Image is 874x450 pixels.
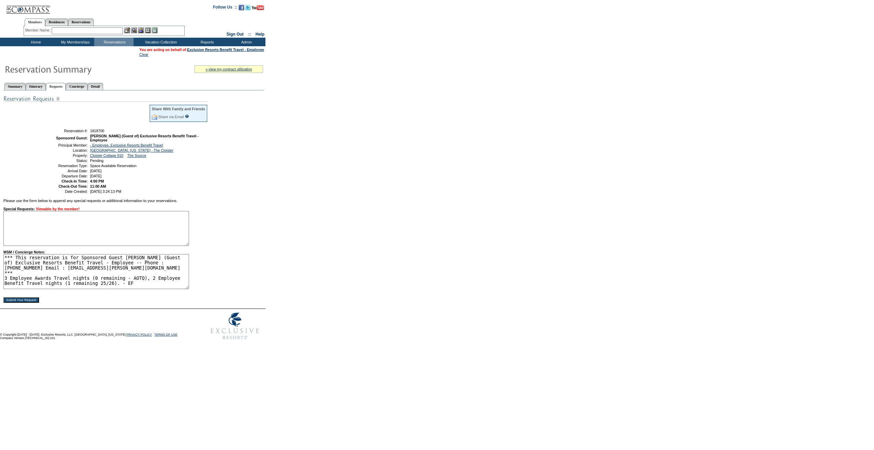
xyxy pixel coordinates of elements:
[25,27,52,33] div: Member Name:
[158,115,184,119] a: Share via Email
[88,83,103,90] a: Detail
[4,83,26,90] a: Summary
[4,62,141,76] img: Reservaton Summary
[25,18,46,26] a: Members
[226,32,244,37] a: Sign Out
[126,333,152,336] a: PRIVACY POLICY
[239,7,244,11] a: Become our fan on Facebook
[187,38,226,46] td: Reports
[68,18,94,26] a: Reservations
[90,184,106,188] span: 11:00 AM
[90,174,102,178] span: [DATE]
[39,189,88,193] td: Date Created:
[39,174,88,178] td: Departure Date:
[152,27,158,33] img: b_calculator.gif
[90,179,104,183] span: 4:00 PM
[39,164,88,168] td: Reservation Type:
[255,32,264,37] a: Help
[3,95,208,103] img: Special Requests
[205,67,252,71] a: » view my contract utilization
[252,7,264,11] a: Subscribe to our YouTube Channel
[154,333,178,336] a: TERMS OF USE
[134,38,187,46] td: Vacation Collection
[152,107,205,111] div: Share With Family and Friends
[185,114,189,118] input: What is this?
[56,136,88,140] strong: Sponsored Guest:
[127,153,146,158] a: The Source
[3,199,177,203] span: Please use the form below to append any special requests or additional information to your reserv...
[90,164,136,168] span: Space Available Reservation
[226,38,265,46] td: Admin
[3,254,189,289] textarea: *** This reservation is for Sponsored Guest [PERSON_NAME] (Guest of) Exclusive Resorts Benefit Tr...
[90,143,163,147] a: - Employee, Exclusive Resorts Benefit Travel
[138,27,144,33] img: Impersonate
[90,169,102,173] span: [DATE]
[90,129,104,133] span: 1818700
[252,5,264,10] img: Subscribe to our YouTube Channel
[46,83,66,90] a: Requests
[15,38,55,46] td: Home
[94,38,134,46] td: Reservations
[248,32,251,37] span: ::
[90,159,103,163] span: Pending
[90,189,121,193] span: [DATE] 3:24:13 PM
[131,27,137,33] img: View
[213,4,237,12] td: Follow Us ::
[245,7,251,11] a: Follow us on Twitter
[124,27,130,33] img: b_edit.gif
[66,83,87,90] a: Concierge
[39,148,88,152] td: Location:
[139,48,264,52] span: You are acting on behalf of:
[39,129,88,133] td: Reservation #:
[187,48,264,52] a: Exclusive Resorts Benefit Travel - Employee
[3,250,189,290] strong: MSM / Concierge Notes:
[204,309,265,343] img: Exclusive Resorts
[39,153,88,158] td: Property:
[45,18,68,26] a: Residences
[62,179,88,183] strong: Check-In Time:
[39,159,88,163] td: Status:
[26,83,46,90] a: Itinerary
[90,148,173,152] a: [GEOGRAPHIC_DATA], [US_STATE] - The Cloister
[59,184,88,188] strong: Check-Out Time:
[239,5,244,10] img: Become our fan on Facebook
[55,38,94,46] td: My Memberships
[145,27,151,33] img: Reservations
[3,297,39,303] input: Submit Your Request
[90,134,199,142] span: [PERSON_NAME] (Guest of) Exclusive Resorts Benefit Travel - Employee
[139,52,148,57] a: Clear
[39,169,88,173] td: Arrival Date:
[3,207,35,211] strong: Special Requests:
[36,207,80,211] span: Viewable by the member!
[245,5,251,10] img: Follow us on Twitter
[90,153,123,158] a: Cloister Cottage 910
[39,143,88,147] td: Principal Member:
